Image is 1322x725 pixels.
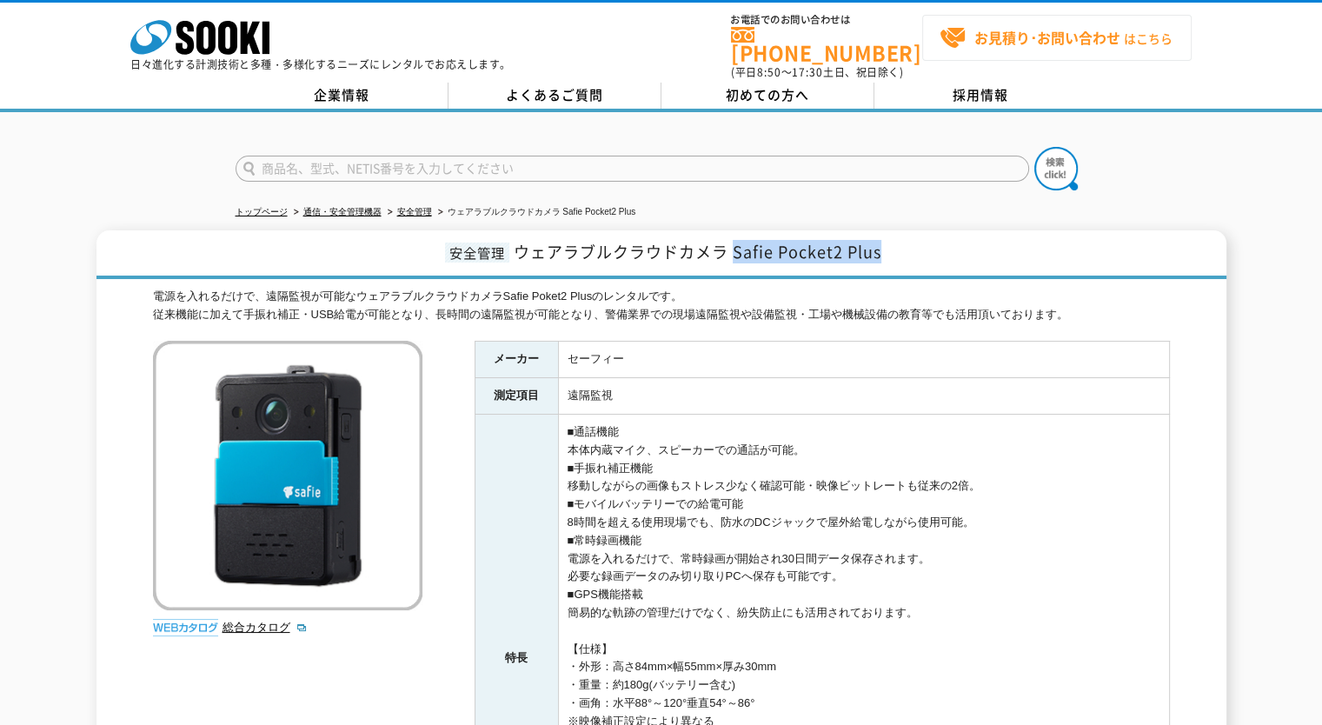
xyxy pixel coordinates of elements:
[726,85,809,104] span: 初めての方へ
[445,243,509,263] span: 安全管理
[475,378,558,415] th: 測定項目
[1034,147,1078,190] img: btn_search.png
[731,64,903,80] span: (平日 ～ 土日、祝日除く)
[130,59,511,70] p: 日々進化する計測技術と多種・多様化するニーズにレンタルでお応えします。
[236,207,288,216] a: トップページ
[792,64,823,80] span: 17:30
[731,27,922,63] a: [PHONE_NUMBER]
[153,619,218,636] img: webカタログ
[940,25,1173,51] span: はこちら
[236,156,1029,182] input: 商品名、型式、NETIS番号を入力してください
[435,203,636,222] li: ウェアラブルクラウドカメラ Safie Pocket2 Plus
[153,341,422,610] img: ウェアラブルクラウドカメラ Safie Pocket2 Plus
[922,15,1192,61] a: お見積り･お問い合わせはこちら
[303,207,382,216] a: 通信・安全管理機器
[558,342,1169,378] td: セーフィー
[475,342,558,378] th: メーカー
[558,378,1169,415] td: 遠隔監視
[397,207,432,216] a: 安全管理
[448,83,661,109] a: よくあるご質問
[757,64,781,80] span: 8:50
[153,288,1170,324] div: 電源を入れるだけで、遠隔監視が可能なウェアラブルクラウドカメラSafie Poket2 Plusのレンタルです。 従来機能に加えて手振れ補正・USB給電が可能となり、長時間の遠隔監視が可能となり...
[974,27,1120,48] strong: お見積り･お問い合わせ
[731,15,922,25] span: お電話でのお問い合わせは
[514,240,881,263] span: ウェアラブルクラウドカメラ Safie Pocket2 Plus
[874,83,1087,109] a: 採用情報
[236,83,448,109] a: 企業情報
[223,621,308,634] a: 総合カタログ
[661,83,874,109] a: 初めての方へ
